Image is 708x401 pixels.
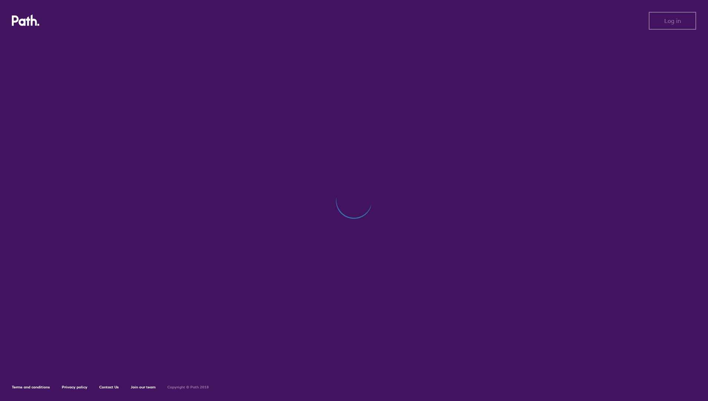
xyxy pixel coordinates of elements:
a: Contact Us [99,385,119,390]
h6: Copyright © Path 2018 [167,385,209,390]
a: Privacy policy [62,385,87,390]
button: Log in [649,12,696,30]
a: Terms and conditions [12,385,50,390]
a: Join our team [131,385,156,390]
span: Log in [664,17,681,24]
